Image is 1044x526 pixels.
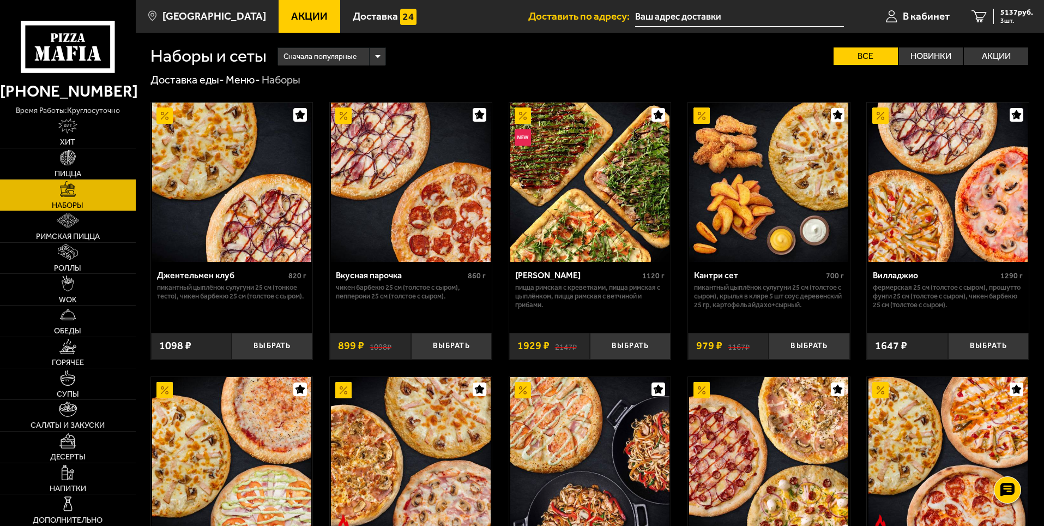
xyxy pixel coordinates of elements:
[964,47,1028,65] label: Акции
[159,340,191,351] span: 1098 ₽
[834,47,898,65] label: Все
[635,7,844,27] input: Ваш адрес доставки
[590,333,671,360] button: Выбрать
[826,271,844,280] span: 700 г
[872,382,889,398] img: Акционный
[291,11,328,21] span: Акции
[515,129,531,146] img: Новинка
[872,107,889,124] img: Акционный
[156,382,173,398] img: Акционный
[948,333,1029,360] button: Выбрать
[57,390,79,398] span: Супы
[151,103,313,262] a: АкционныйДжентельмен клуб
[157,283,307,301] p: Пикантный цыплёнок сулугуни 25 см (тонкое тесто), Чикен Барбекю 25 см (толстое с сыром).
[157,270,286,280] div: Джентельмен клуб
[353,11,398,21] span: Доставка
[903,11,950,21] span: В кабинет
[517,340,550,351] span: 1929 ₽
[868,103,1028,262] img: Вилладжио
[688,103,850,262] a: АкционныйКантри сет
[400,9,417,25] img: 15daf4d41897b9f0e9f617042186c801.svg
[370,340,391,351] s: 1098 ₽
[411,333,492,360] button: Выбрать
[899,47,963,65] label: Новинки
[694,270,823,280] div: Кантри сет
[52,358,84,366] span: Горячее
[693,382,710,398] img: Акционный
[468,271,486,280] span: 860 г
[555,340,577,351] s: 2147 ₽
[689,103,848,262] img: Кантри сет
[510,103,669,262] img: Мама Миа
[515,270,640,280] div: [PERSON_NAME]
[59,296,77,303] span: WOK
[515,107,531,124] img: Акционный
[283,46,357,67] span: Сначала популярные
[693,107,710,124] img: Акционный
[769,333,849,360] button: Выбрать
[226,73,260,86] a: Меню-
[262,73,300,87] div: Наборы
[162,11,266,21] span: [GEOGRAPHIC_DATA]
[696,340,722,351] span: 979 ₽
[54,264,81,272] span: Роллы
[873,283,1023,309] p: Фермерская 25 см (толстое с сыром), Прошутто Фунги 25 см (толстое с сыром), Чикен Барбекю 25 см (...
[156,107,173,124] img: Акционный
[1000,17,1033,24] span: 3 шт.
[55,170,81,177] span: Пицца
[528,11,635,21] span: Доставить по адресу:
[232,333,312,360] button: Выбрать
[515,382,531,398] img: Акционный
[336,270,465,280] div: Вкусная парочка
[50,485,86,492] span: Напитки
[335,382,352,398] img: Акционный
[36,232,100,240] span: Римская пицца
[336,283,486,301] p: Чикен Барбекю 25 см (толстое с сыром), Пепперони 25 см (толстое с сыром).
[728,340,750,351] s: 1167 ₽
[642,271,665,280] span: 1120 г
[33,516,102,524] span: Дополнительно
[694,283,844,309] p: Пикантный цыплёнок сулугуни 25 см (толстое с сыром), крылья в кляре 5 шт соус деревенский 25 гр, ...
[152,103,311,262] img: Джентельмен клуб
[331,103,490,262] img: Вкусная парочка
[338,340,364,351] span: 899 ₽
[1000,271,1023,280] span: 1290 г
[875,340,907,351] span: 1647 ₽
[509,103,671,262] a: АкционныйНовинкаМама Миа
[150,47,267,65] h1: Наборы и сеты
[52,201,83,209] span: Наборы
[31,421,105,429] span: Салаты и закуски
[515,283,665,309] p: Пицца Римская с креветками, Пицца Римская с цыплёнком, Пицца Римская с ветчиной и грибами.
[873,270,998,280] div: Вилладжио
[335,107,352,124] img: Акционный
[330,103,492,262] a: АкционныйВкусная парочка
[867,103,1029,262] a: АкционныйВилладжио
[1000,9,1033,16] span: 5137 руб.
[150,73,224,86] a: Доставка еды-
[288,271,306,280] span: 820 г
[50,453,86,461] span: Десерты
[60,138,75,146] span: Хит
[54,327,81,334] span: Обеды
